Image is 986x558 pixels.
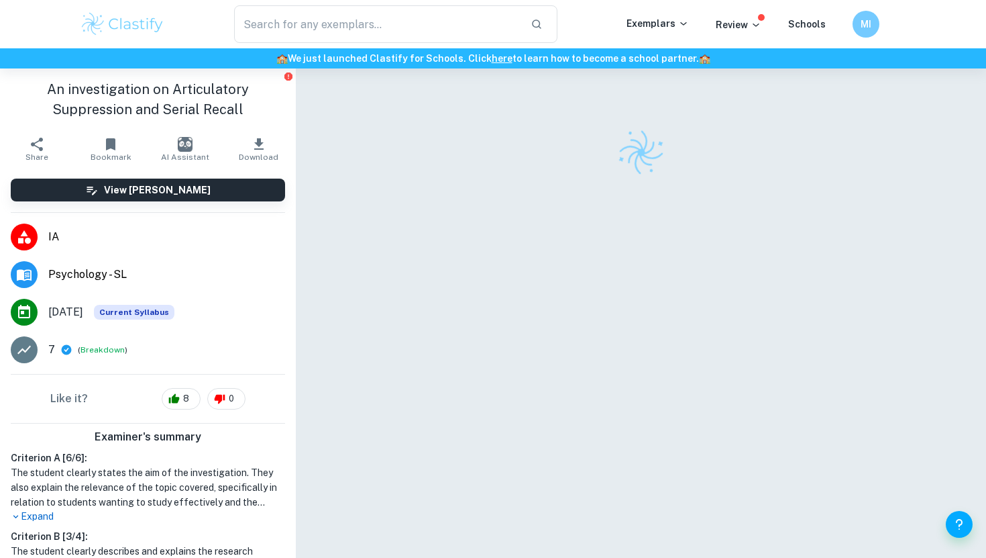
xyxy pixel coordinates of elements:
[104,183,211,197] h6: View [PERSON_NAME]
[78,344,127,357] span: ( )
[859,17,874,32] h6: MI
[207,388,245,410] div: 0
[176,392,197,406] span: 8
[946,511,973,538] button: Help and Feedback
[11,451,285,465] h6: Criterion A [ 6 / 6 ]:
[161,152,209,162] span: AI Assistant
[11,529,285,544] h6: Criterion B [ 3 / 4 ]:
[626,16,689,31] p: Exemplars
[11,179,285,201] button: View [PERSON_NAME]
[3,51,983,66] h6: We just launched Clastify for Schools. Click to learn how to become a school partner.
[492,53,512,64] a: here
[48,267,285,283] span: Psychology - SL
[234,5,520,43] input: Search for any exemplars...
[11,465,285,510] h1: The student clearly states the aim of the investigation. They also explain the relevance of the t...
[48,304,83,320] span: [DATE]
[11,510,285,524] p: Expand
[11,79,285,120] h1: An investigation on Articulatory Suppression and Serial Recall
[80,344,125,356] button: Breakdown
[283,71,293,81] button: Report issue
[25,152,48,162] span: Share
[853,11,879,38] button: MI
[48,229,285,245] span: IA
[716,17,761,32] p: Review
[178,137,193,152] img: AI Assistant
[611,123,671,183] img: Clastify logo
[276,53,288,64] span: 🏫
[74,130,148,168] button: Bookmark
[222,130,296,168] button: Download
[5,429,290,445] h6: Examiner's summary
[48,342,55,358] p: 7
[94,305,174,320] span: Current Syllabus
[148,130,222,168] button: AI Assistant
[162,388,201,410] div: 8
[94,305,174,320] div: This exemplar is based on the current syllabus. Feel free to refer to it for inspiration/ideas wh...
[788,19,826,30] a: Schools
[239,152,278,162] span: Download
[50,391,88,407] h6: Like it?
[91,152,131,162] span: Bookmark
[221,392,241,406] span: 0
[80,11,165,38] img: Clastify logo
[699,53,710,64] span: 🏫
